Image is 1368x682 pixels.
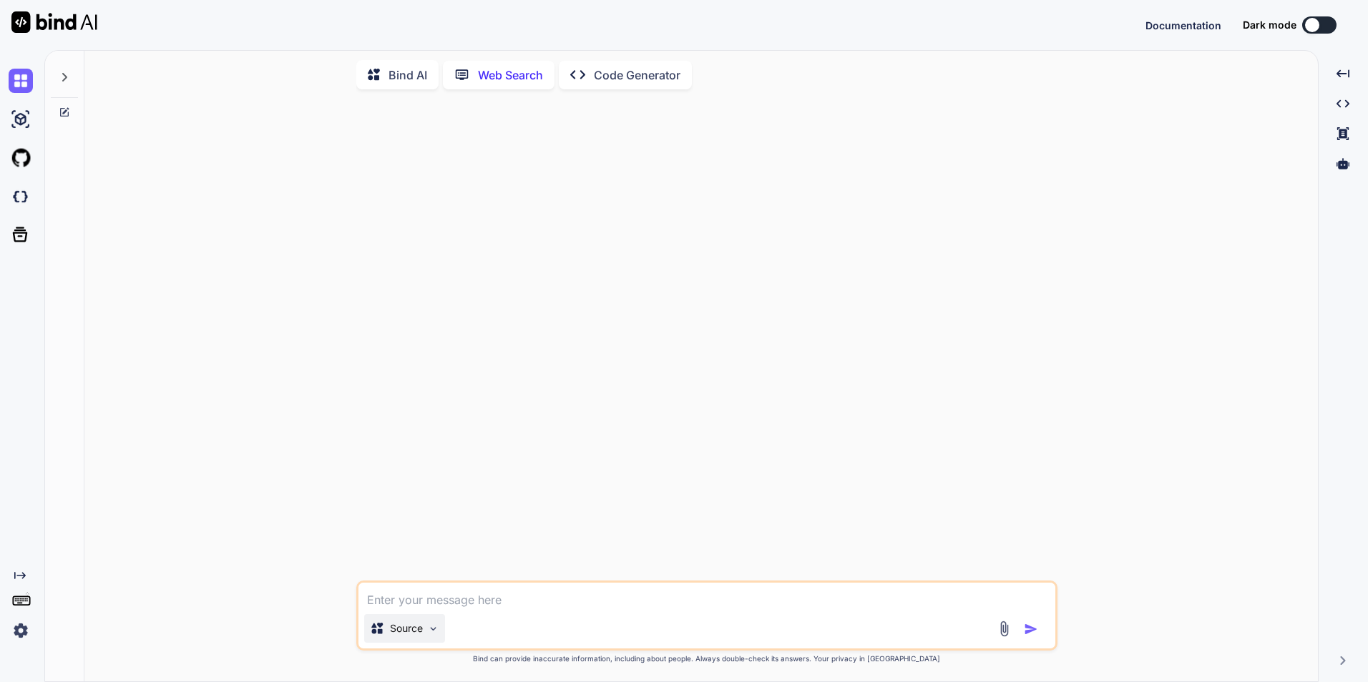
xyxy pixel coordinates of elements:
img: darkCloudIdeIcon [9,184,33,209]
p: Web Search [478,66,543,84]
img: Pick Models [427,623,439,635]
img: icon [1024,622,1038,636]
span: Dark mode [1243,18,1296,32]
p: Source [390,621,423,636]
img: settings [9,618,33,643]
img: ai-studio [9,107,33,132]
img: chat [9,69,33,93]
img: githubLight [9,146,33,170]
p: Bind AI [389,66,427,84]
p: Code Generator [594,66,680,84]
img: Bind AI [11,11,97,33]
span: Documentation [1145,19,1221,31]
img: attachment [996,621,1012,637]
button: Documentation [1145,18,1221,33]
p: Bind can provide inaccurate information, including about people. Always double-check its answers.... [356,653,1057,664]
